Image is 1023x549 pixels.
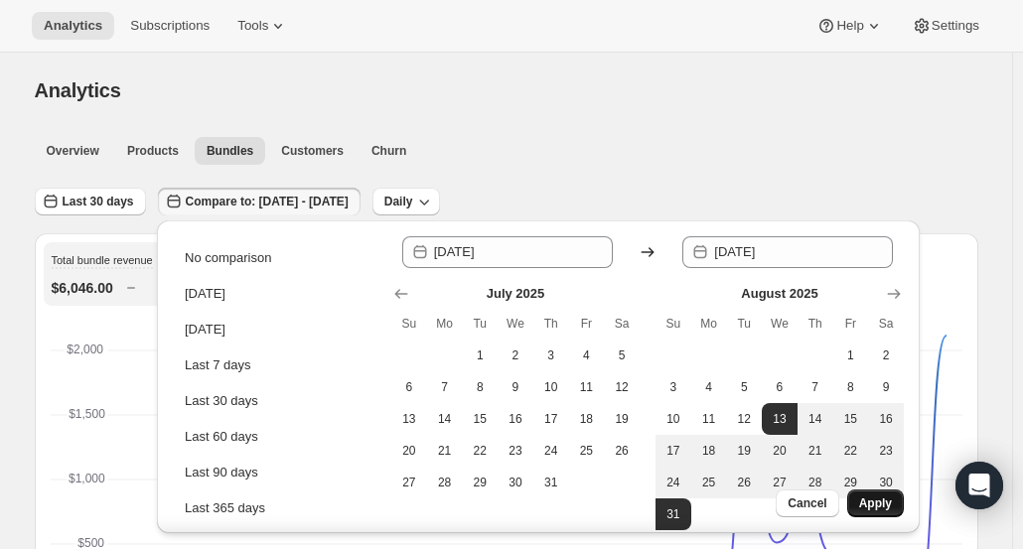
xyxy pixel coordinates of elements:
[699,411,719,427] span: 11
[179,314,377,345] button: [DATE]
[35,79,121,101] span: Analytics
[533,403,569,435] button: Thursday July 17 2025
[798,308,833,340] th: Thursday
[435,316,455,332] span: Mo
[656,403,691,435] button: Sunday August 10 2025
[399,443,419,459] span: 20
[841,379,861,395] span: 8
[836,18,863,34] span: Help
[541,475,561,490] span: 31
[726,308,762,340] th: Tuesday
[186,194,349,209] span: Compare to: [DATE] - [DATE]
[656,435,691,467] button: Sunday August 17 2025
[470,316,490,332] span: Tu
[569,435,605,467] button: Friday July 25 2025
[541,443,561,459] span: 24
[663,475,683,490] span: 24
[569,371,605,403] button: Friday July 11 2025
[533,340,569,371] button: Thursday July 3 2025
[569,340,605,371] button: Friday July 4 2025
[577,316,597,332] span: Fr
[69,472,105,485] text: $1,000
[506,379,525,395] span: 9
[399,379,419,395] span: 6
[470,379,490,395] span: 8
[762,308,798,340] th: Wednesday
[577,379,597,395] span: 11
[506,347,525,363] span: 2
[604,435,640,467] button: Saturday July 26 2025
[427,371,463,403] button: Monday July 7 2025
[833,308,869,340] th: Friday
[179,349,377,381] button: Last 7 days
[391,435,427,467] button: Sunday July 20 2025
[435,443,455,459] span: 21
[185,498,265,518] div: Last 365 days
[179,457,377,488] button: Last 90 days
[876,347,896,363] span: 2
[541,379,561,395] span: 10
[179,385,377,417] button: Last 30 days
[612,411,632,427] span: 19
[185,463,258,482] div: Last 90 days
[498,371,533,403] button: Wednesday July 9 2025
[427,467,463,498] button: Monday July 28 2025
[663,379,683,395] span: 3
[185,427,258,447] div: Last 60 days
[770,475,790,490] span: 27
[435,411,455,427] span: 14
[656,308,691,340] th: Sunday
[569,403,605,435] button: Friday July 18 2025
[663,411,683,427] span: 10
[805,475,825,490] span: 28
[656,467,691,498] button: Sunday August 24 2025
[805,411,825,427] span: 14
[427,403,463,435] button: Monday July 14 2025
[762,403,798,435] button: Start of range Wednesday August 13 2025
[876,379,896,395] span: 9
[185,284,225,304] div: [DATE]
[541,316,561,332] span: Th
[770,411,790,427] span: 13
[798,371,833,403] button: Thursday August 7 2025
[462,467,498,498] button: Tuesday July 29 2025
[798,403,833,435] button: Thursday August 14 2025
[462,340,498,371] button: Tuesday July 1 2025
[391,308,427,340] th: Sunday
[462,371,498,403] button: Tuesday July 8 2025
[237,18,268,34] span: Tools
[868,371,904,403] button: Saturday August 9 2025
[876,411,896,427] span: 16
[52,278,113,298] p: $6,046.00
[118,12,221,40] button: Subscriptions
[876,475,896,490] span: 30
[399,411,419,427] span: 13
[604,340,640,371] button: Saturday July 5 2025
[833,371,869,403] button: Friday August 8 2025
[663,506,683,522] span: 31
[798,435,833,467] button: Thursday August 21 2025
[427,308,463,340] th: Monday
[158,188,361,215] button: Compare to: [DATE] - [DATE]
[179,242,377,274] button: No comparison
[734,475,754,490] span: 26
[876,316,896,332] span: Sa
[788,495,826,511] span: Cancel
[805,316,825,332] span: Th
[762,435,798,467] button: Wednesday August 20 2025
[770,316,790,332] span: We
[612,379,632,395] span: 12
[612,316,632,332] span: Sa
[880,280,908,308] button: Show next month, September 2025
[868,403,904,435] button: Saturday August 16 2025
[762,371,798,403] button: Wednesday August 6 2025
[955,462,1003,509] div: Open Intercom Messenger
[868,435,904,467] button: Saturday August 23 2025
[868,340,904,371] button: Saturday August 2 2025
[130,18,210,34] span: Subscriptions
[399,316,419,332] span: Su
[533,435,569,467] button: Thursday July 24 2025
[498,435,533,467] button: Wednesday July 23 2025
[225,12,300,40] button: Tools
[734,411,754,427] span: 12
